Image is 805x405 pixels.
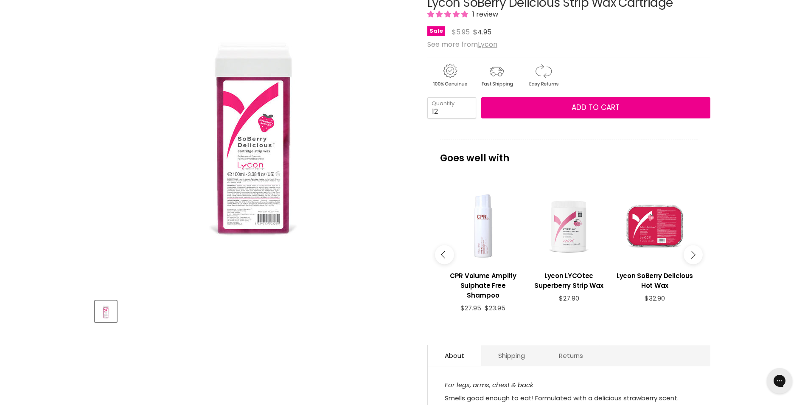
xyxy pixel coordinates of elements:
input: Quantity [427,97,476,118]
span: 5.00 stars [427,9,470,19]
button: Lycon SoBerry Delicious Strip Wax Cartridge [95,301,117,322]
button: Add to cart [481,97,710,118]
h3: Lycon LYCOtec Superberry Strip Wax [530,271,607,290]
span: $4.95 [473,27,491,37]
iframe: Gorgias live chat messenger [763,365,797,397]
img: Lycon SoBerry Delicious Strip Wax Cartridge [96,301,116,321]
a: View product:Lycon SoBerry Delicious Hot Wax [616,264,693,295]
a: Lycon [478,39,497,49]
span: $27.90 [559,294,579,303]
p: Goes well with [440,140,698,168]
div: Product thumbnails [94,298,413,322]
a: About [428,345,481,366]
span: See more from [427,39,497,49]
span: Sale [427,26,445,36]
img: shipping.gif [474,62,519,88]
span: 1 review [470,9,498,19]
span: $32.90 [645,294,665,303]
span: $27.95 [460,304,481,312]
a: Returns [542,345,600,366]
a: View product:Lycon LYCOtec Superberry Strip Wax [530,264,607,295]
em: For legs, arms, chest & back [445,380,533,389]
h3: Lycon SoBerry Delicious Hot Wax [616,271,693,290]
img: genuine.gif [427,62,472,88]
h3: CPR Volume Amplify Sulphate Free Shampoo [444,271,522,300]
span: Add to cart [572,102,620,112]
a: Shipping [481,345,542,366]
a: View product:Lycon SoBerry Delicious Hot Wax [616,187,693,264]
span: $23.95 [485,304,505,312]
span: $5.95 [452,27,470,37]
a: View product:Lycon LYCOtec Superberry Strip Wax [530,187,607,264]
img: returns.gif [521,62,566,88]
a: View product:CPR Volume Amplify Sulphate Free Shampoo [444,264,522,304]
